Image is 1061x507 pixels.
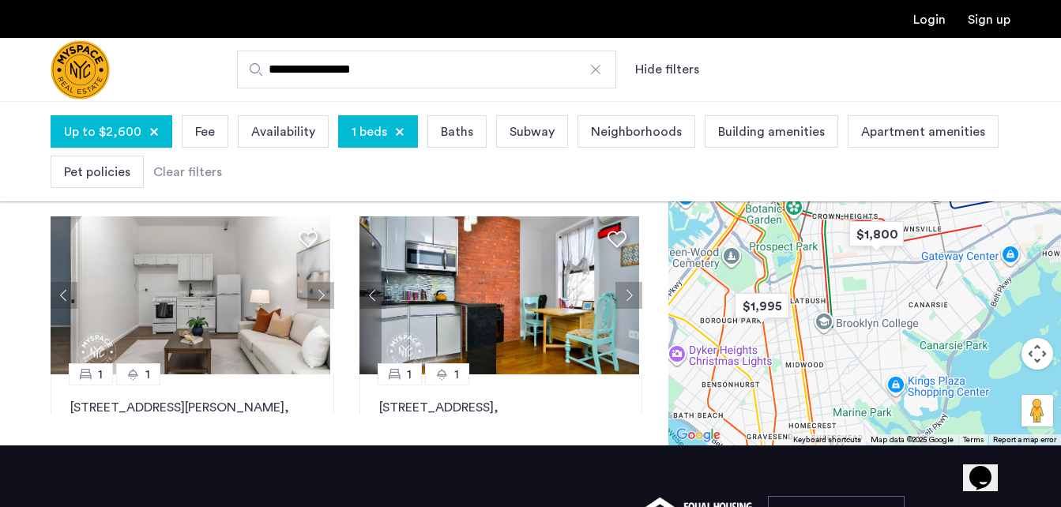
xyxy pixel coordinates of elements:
[1021,338,1053,370] button: Map camera controls
[407,365,412,384] span: 1
[51,40,110,100] a: Cazamio Logo
[441,122,473,141] span: Baths
[861,122,985,141] span: Apartment amenities
[635,60,699,79] button: Show or hide filters
[913,13,946,26] a: Login
[359,374,643,498] a: 11[STREET_ADDRESS], [GEOGRAPHIC_DATA]11238No Fee
[64,122,141,141] span: Up to $2,600
[871,436,954,444] span: Map data ©2025 Google
[672,425,724,445] a: Open this area in Google Maps (opens a new window)
[145,365,150,384] span: 1
[98,365,103,384] span: 1
[672,425,724,445] img: Google
[993,434,1056,445] a: Report a map error
[793,434,861,445] button: Keyboard shortcuts
[728,288,796,324] div: $1,995
[51,216,330,374] img: a8b926f1-9a91-4e5e-b036-feb4fe78ee5d_638850847483284209.jpeg
[64,163,130,182] span: Pet policies
[615,282,642,309] button: Next apartment
[963,434,984,445] a: Terms (opens in new tab)
[307,282,334,309] button: Next apartment
[379,398,623,436] p: [STREET_ADDRESS] 11238
[1021,395,1053,426] button: Drag Pegman onto the map to open Street View
[454,365,459,384] span: 1
[591,122,682,141] span: Neighborhoods
[51,374,334,498] a: 11[STREET_ADDRESS][PERSON_NAME], [GEOGRAPHIC_DATA]11218No Fee
[968,13,1010,26] a: Registration
[51,40,110,100] img: logo
[352,122,387,141] span: 1 beds
[237,51,616,88] input: Apartment Search
[843,216,910,252] div: $1,800
[70,398,314,436] p: [STREET_ADDRESS][PERSON_NAME] 11218
[195,122,215,141] span: Fee
[153,163,222,182] div: Clear filters
[718,122,825,141] span: Building amenities
[51,282,77,309] button: Previous apartment
[359,282,386,309] button: Previous apartment
[359,216,639,374] img: 22_638436060132592220.png
[510,122,555,141] span: Subway
[251,122,315,141] span: Availability
[963,444,1014,491] iframe: chat widget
